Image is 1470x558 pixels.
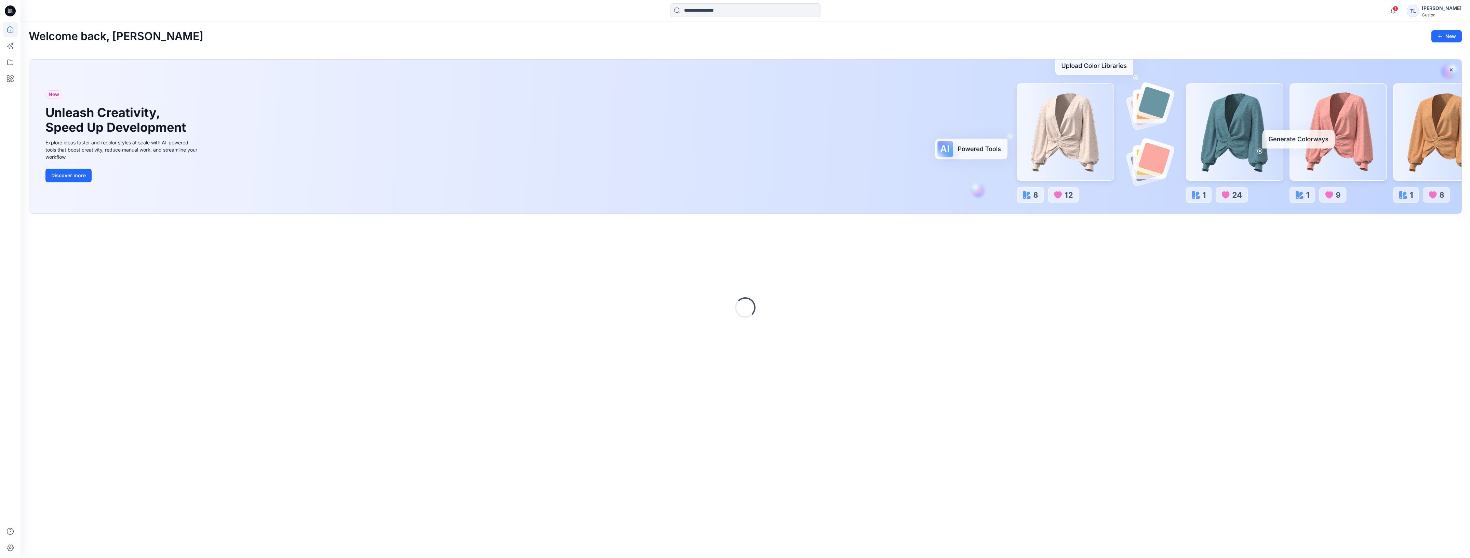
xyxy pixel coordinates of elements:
[1422,12,1461,17] div: Guston
[1407,5,1419,17] div: TL
[45,169,199,182] a: Discover more
[1422,4,1461,12] div: [PERSON_NAME]
[1431,30,1462,42] button: New
[45,169,92,182] button: Discover more
[29,30,203,43] h2: Welcome back, [PERSON_NAME]
[49,90,59,99] span: New
[1393,6,1398,11] span: 1
[45,105,189,135] h1: Unleash Creativity, Speed Up Development
[45,139,199,160] div: Explore ideas faster and recolor styles at scale with AI-powered tools that boost creativity, red...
